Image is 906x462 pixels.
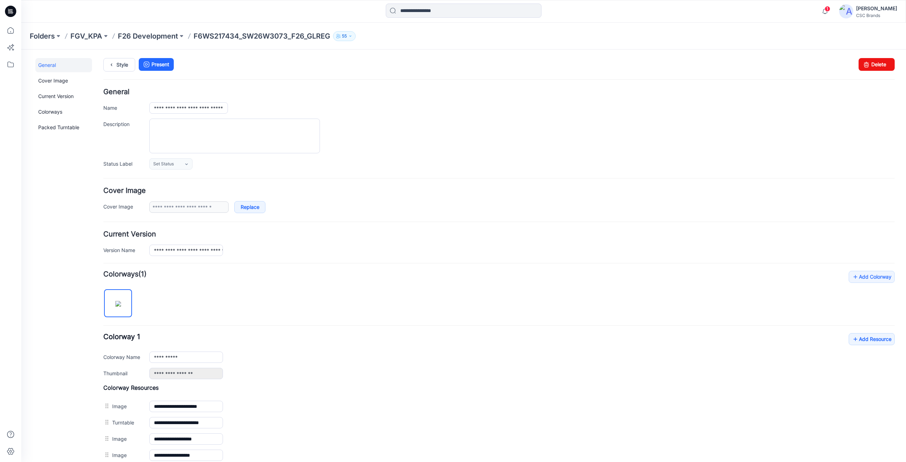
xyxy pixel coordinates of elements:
strong: Colorways [82,220,117,229]
iframe: edit-style [21,50,906,462]
a: Add Colorway [827,221,873,233]
span: Colorway 1 [82,283,119,291]
div: [PERSON_NAME] [856,4,897,13]
label: Cover Image [82,153,121,161]
span: Set Status [132,111,153,118]
label: Name [82,54,121,62]
span: (1) [117,220,125,229]
div: CSC Brands [856,13,897,18]
label: Image [91,401,121,409]
label: Status Label [82,110,121,118]
h4: Colorway Resources [82,335,873,342]
a: Add Resource [827,284,873,296]
span: 1 [825,6,830,12]
label: Version Name [82,196,121,204]
p: 55 [342,32,347,40]
label: Thumbnail [82,320,121,327]
a: F26 Development [118,31,178,41]
a: Folders [30,31,55,41]
label: Description [82,70,121,78]
label: Image [91,385,121,393]
img: eyJhbGciOiJIUzI1NiIsImtpZCI6IjAiLCJzbHQiOiJzZXMiLCJ0eXAiOiJKV1QifQ.eyJkYXRhIjp7InR5cGUiOiJzdG9yYW... [94,251,100,257]
label: Image [91,353,121,360]
p: F6WS217434_SW26W3073_F26_GLREG [194,31,330,41]
a: Set Status [128,109,171,120]
label: Turntable [91,369,121,377]
a: FGV_KPA [70,31,102,41]
h4: Current Version [82,181,873,188]
a: Replace [213,152,244,164]
img: avatar [839,4,853,18]
label: Colorway Name [82,303,121,311]
button: 55 [333,31,356,41]
h4: Cover Image [82,138,873,144]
